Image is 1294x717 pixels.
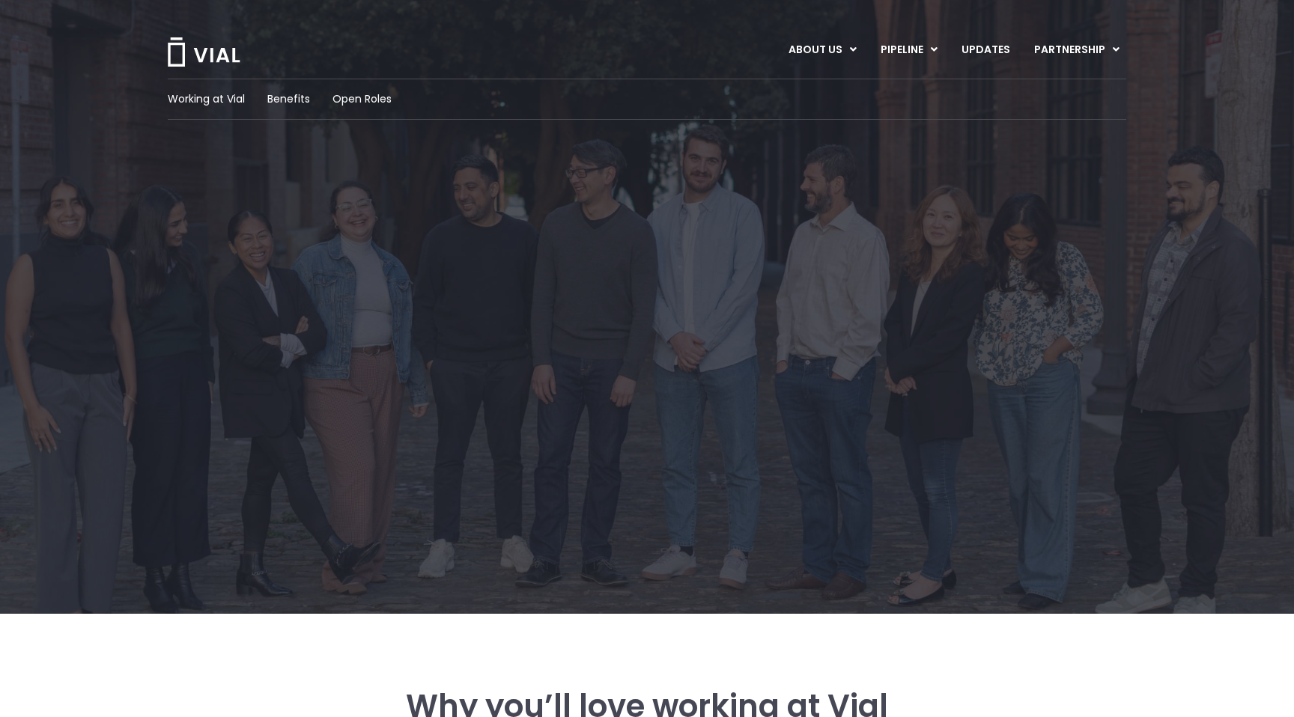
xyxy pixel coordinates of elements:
[869,37,949,63] a: PIPELINEMenu Toggle
[1022,37,1132,63] a: PARTNERSHIPMenu Toggle
[332,91,392,107] a: Open Roles
[950,37,1021,63] a: UPDATES
[267,91,310,107] a: Benefits
[166,37,241,67] img: Vial Logo
[777,37,868,63] a: ABOUT USMenu Toggle
[168,91,245,107] a: Working at Vial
